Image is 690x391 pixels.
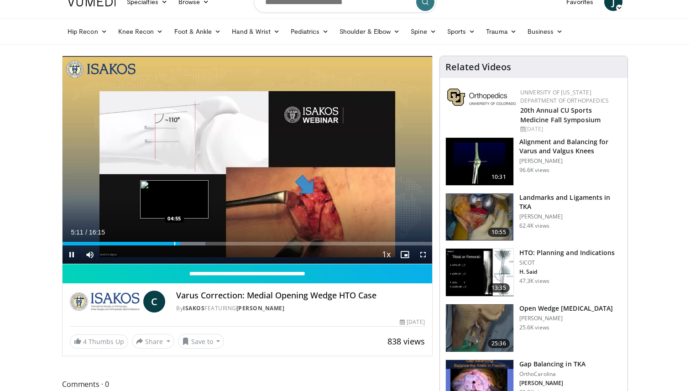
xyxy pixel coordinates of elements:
div: [DATE] [400,318,424,326]
div: By FEATURING [176,304,424,313]
button: Enable picture-in-picture mode [396,245,414,264]
button: Playback Rate [377,245,396,264]
a: C [143,291,165,313]
button: Save to [178,334,225,349]
p: OrthoCarolina [519,370,585,378]
img: 355603a8-37da-49b6-856f-e00d7e9307d3.png.150x105_q85_autocrop_double_scale_upscale_version-0.2.png [447,89,516,106]
p: [PERSON_NAME] [519,157,622,165]
p: SICOT [519,259,615,266]
img: 297961_0002_1.png.150x105_q85_crop-smart_upscale.jpg [446,249,513,296]
a: 25:36 Open Wedge [MEDICAL_DATA] [PERSON_NAME] 25.6K views [445,304,622,352]
span: 25:36 [488,339,510,348]
div: Progress Bar [63,242,432,245]
a: [PERSON_NAME] [236,304,285,312]
a: 10:55 Landmarks and Ligaments in TKA [PERSON_NAME] 62.4K views [445,193,622,241]
span: 5:11 [71,229,83,236]
button: Mute [81,245,99,264]
img: 88434a0e-b753-4bdd-ac08-0695542386d5.150x105_q85_crop-smart_upscale.jpg [446,193,513,241]
h3: Gap Balancing in TKA [519,360,585,369]
img: ISAKOS [70,291,140,313]
h4: Related Videos [445,62,511,73]
img: 38523_0000_3.png.150x105_q85_crop-smart_upscale.jpg [446,138,513,185]
span: Comments 0 [62,378,433,390]
a: ISAKOS [183,304,204,312]
a: Trauma [481,22,522,41]
p: [PERSON_NAME] [519,380,585,387]
a: Foot & Ankle [169,22,227,41]
a: 13:35 HTO: Planning and Indications SICOT H. Said 47.3K views [445,248,622,297]
a: 4 Thumbs Up [70,334,128,349]
h4: Varus Correction: Medial Opening Wedge HTO Case [176,291,424,301]
span: 4 [83,337,87,346]
a: 20th Annual CU Sports Medicine Fall Symposium [520,106,601,124]
button: Fullscreen [414,245,432,264]
h3: Alignment and Balancing for Varus and Valgus Knees [519,137,622,156]
span: 10:31 [488,172,510,182]
a: Pediatrics [285,22,334,41]
p: H. Said [519,268,615,276]
h3: Open Wedge [MEDICAL_DATA] [519,304,613,313]
p: [PERSON_NAME] [519,315,613,322]
p: [PERSON_NAME] [519,213,622,220]
p: 25.6K views [519,324,549,331]
a: 10:31 Alignment and Balancing for Varus and Valgus Knees [PERSON_NAME] 96.6K views [445,137,622,186]
h3: HTO: Planning and Indications [519,248,615,257]
h3: Landmarks and Ligaments in TKA [519,193,622,211]
p: 96.6K views [519,167,549,174]
a: Hand & Wrist [226,22,285,41]
img: image.jpeg [140,180,209,219]
p: 47.3K views [519,277,549,285]
a: Knee Recon [113,22,169,41]
p: 62.4K views [519,222,549,229]
button: Share [132,334,174,349]
a: Sports [442,22,481,41]
span: 13:35 [488,283,510,292]
div: [DATE] [520,125,620,133]
span: / [85,229,87,236]
a: Shoulder & Elbow [334,22,405,41]
a: Hip Recon [62,22,113,41]
video-js: Video Player [63,56,432,264]
span: 10:55 [488,228,510,237]
span: 838 views [387,336,425,347]
a: University of [US_STATE] Department of Orthopaedics [520,89,609,104]
button: Pause [63,245,81,264]
a: Spine [405,22,441,41]
span: 16:15 [89,229,105,236]
img: 1390019_3.png.150x105_q85_crop-smart_upscale.jpg [446,304,513,352]
a: Business [522,22,569,41]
